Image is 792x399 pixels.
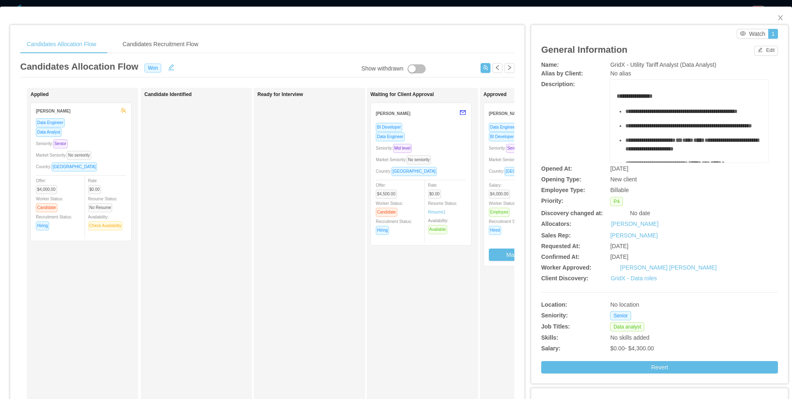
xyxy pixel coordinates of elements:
[376,111,410,116] strong: [PERSON_NAME]
[31,92,146,98] h1: Applied
[489,123,518,132] span: Data Engineer
[428,201,457,214] span: Resume Status:
[36,221,49,230] span: Hiring
[611,220,658,228] a: [PERSON_NAME]
[88,221,123,230] span: Check Availability
[541,243,580,249] b: Requested At:
[428,225,447,234] span: Available
[541,70,583,77] b: Alias by Client:
[391,167,437,176] span: [GEOGRAPHIC_DATA]
[36,128,61,137] span: Data Analyst
[610,322,644,331] span: Data analyst
[610,80,768,162] div: rdw-wrapper
[376,190,397,199] span: $4,500.00
[36,164,100,169] span: Country:
[428,218,450,232] span: Availability:
[376,169,440,174] span: Country:
[116,35,205,54] div: Candidates Recruitment Flow
[36,141,71,146] span: Seniority:
[489,169,553,174] span: Country:
[541,312,568,319] b: Seniority:
[541,345,561,352] b: Salary:
[541,275,588,282] b: Client Discovery:
[36,153,94,157] span: Market Seniority:
[376,123,402,132] span: BI Developer
[493,63,502,73] button: icon: left
[754,46,778,56] button: icon: editEdit
[610,61,716,68] span: GridX - Utility Tariff Analyst (Data Analyst)
[370,92,486,98] h1: Waiting for Client Approval
[610,197,623,206] span: P4
[20,35,103,54] div: Candidates Allocation Flow
[617,92,762,174] div: rdw-editor
[769,7,792,30] button: Close
[407,155,431,164] span: No seniority
[428,209,446,215] a: Resume1
[376,208,397,217] span: Candidate
[88,203,113,212] span: No Resume
[428,190,441,199] span: $0.00
[489,183,513,196] span: Salary:
[36,197,63,210] span: Worker Status:
[737,29,768,39] button: icon: eyeWatch
[144,92,260,98] h1: Candidate Identified
[610,232,658,239] a: [PERSON_NAME]
[52,162,97,171] span: [GEOGRAPHIC_DATA]
[88,197,118,210] span: Resume Status:
[20,60,138,73] article: Candidates Allocation Flow
[541,361,778,373] button: Revert
[504,63,514,73] button: icon: right
[88,215,126,228] span: Availability:
[541,197,563,204] b: Priority:
[36,109,71,113] strong: [PERSON_NAME]
[361,64,403,73] div: Show withdrawn
[777,14,784,21] i: icon: close
[144,63,161,73] span: Won
[376,201,403,214] span: Worker Status:
[610,275,657,282] a: GridX - Data roles
[504,167,550,176] span: [GEOGRAPHIC_DATA]
[541,232,571,239] b: Sales Rep:
[88,178,104,192] span: Rate
[376,157,434,162] span: Market Seniority:
[610,311,631,320] span: Senior
[541,61,559,68] b: Name:
[489,132,515,141] span: BI Developer
[376,183,400,196] span: Offer:
[541,43,627,56] article: General Information
[610,300,728,309] div: No location
[610,165,628,172] span: [DATE]
[541,81,575,87] b: Description:
[541,187,585,193] b: Employee Type:
[393,144,412,153] span: Mid level
[630,210,650,216] span: No date
[36,185,57,194] span: $4,000.00
[36,215,72,228] span: Recruitment Status:
[506,144,521,153] span: Senior
[610,70,631,77] span: No alias
[489,190,510,199] span: $4,000.00
[541,334,558,341] b: Skills:
[455,106,466,120] button: mail
[489,201,516,214] span: Worker Status:
[620,264,717,271] a: [PERSON_NAME] [PERSON_NAME]
[541,165,572,172] b: Opened At:
[541,221,571,227] b: Allocators:
[257,92,373,98] h1: Ready for Interview
[36,178,60,192] span: Offer:
[610,334,649,341] span: No skills added
[88,185,101,194] span: $0.00
[541,323,570,330] b: Job Titles:
[36,203,57,212] span: Candidate
[120,108,126,113] span: team
[489,110,559,116] strong: [PERSON_NAME] [PERSON_NAME]
[489,157,537,162] span: Market Seniority:
[541,210,603,216] b: Discovery changed at:
[376,146,415,150] span: Seniority:
[489,226,501,235] span: Hired
[428,183,444,196] span: Rate
[610,243,628,249] span: [DATE]
[489,208,509,217] span: Employee
[376,226,389,235] span: Hiring
[53,139,68,148] span: Senior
